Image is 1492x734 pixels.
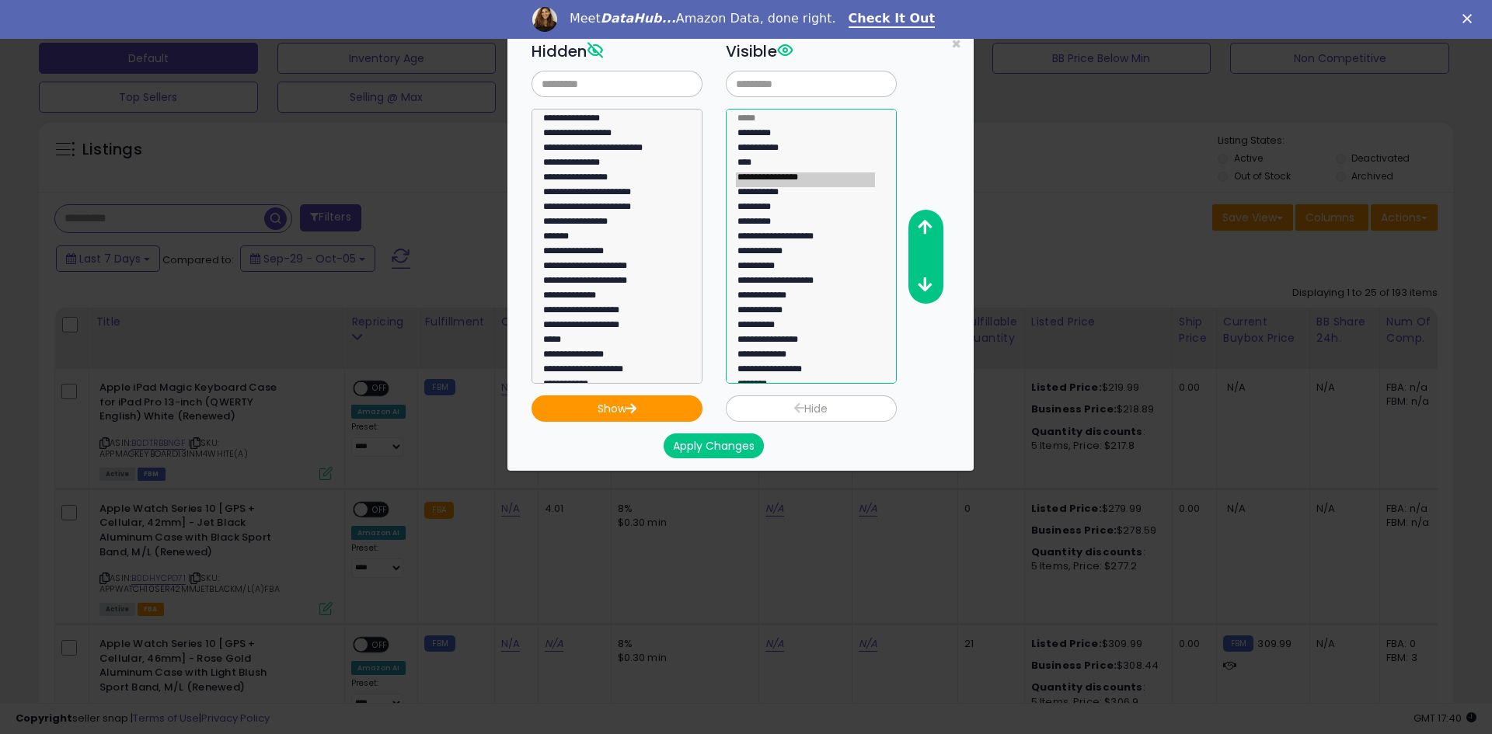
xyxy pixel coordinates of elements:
[601,11,676,26] i: DataHub...
[849,11,936,28] a: Check It Out
[1462,14,1478,23] div: Close
[664,433,764,458] button: Apply Changes
[532,7,557,32] img: Profile image for Georgie
[570,11,836,26] div: Meet Amazon Data, done right.
[726,40,897,63] h3: Visible
[726,395,897,422] button: Hide
[532,395,702,422] button: Show
[532,40,702,63] h3: Hidden
[951,33,961,55] span: ×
